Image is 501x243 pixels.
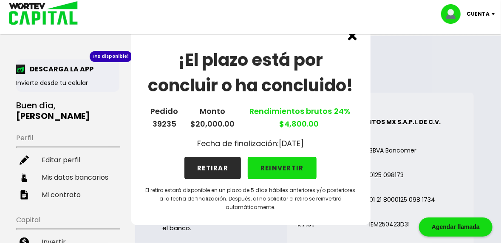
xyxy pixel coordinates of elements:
button: RETIRAR [184,157,241,179]
span: 24% [332,106,351,116]
h1: ¡El plazo está por concluir o ha concluido! [144,47,357,98]
p: Cuenta [467,8,490,20]
img: cross.ed5528e3.svg [348,31,357,40]
p: Pedido 39235 [150,105,178,130]
button: REINVERTIR [248,157,317,179]
a: Rendimientos brutos $4,800.00 [247,106,351,129]
p: El retiro estará disponible en un plazo de 5 días hábiles anteriores y/o posteriores a la fecha d... [144,186,357,212]
div: Agendar llamada [419,218,493,237]
p: Fecha de finalización: [DATE] [197,137,304,150]
img: profile-image [441,4,467,24]
p: Monto $20,000.00 [190,105,235,130]
img: icon-down [490,13,501,15]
